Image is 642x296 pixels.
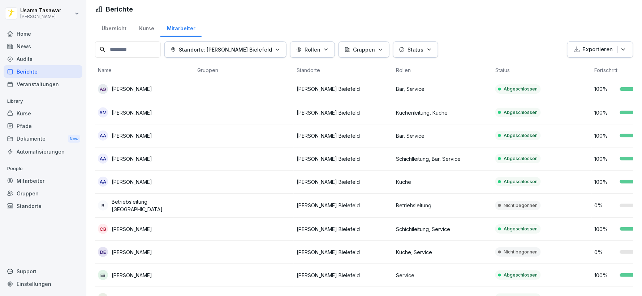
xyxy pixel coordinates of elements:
div: AM [98,107,108,118]
div: AG [98,84,108,94]
div: New [68,135,80,143]
p: 100 % [595,155,616,163]
a: Mitarbeiter [4,174,82,187]
p: 0 % [595,202,616,209]
a: Kurse [4,107,82,120]
a: Mitarbeiter [160,18,202,37]
p: Gruppen [353,46,375,53]
a: Einstellungen [4,278,82,290]
p: Usama Tasawar [20,8,61,14]
p: [PERSON_NAME] Bielefeld [297,155,390,163]
div: AA [98,131,108,141]
p: 100 % [595,225,616,233]
th: Rollen [393,63,492,77]
th: Standorte [294,63,393,77]
p: [PERSON_NAME] Bielefeld [297,271,390,279]
div: DE [98,247,108,257]
p: Service [396,271,490,279]
a: Gruppen [4,187,82,200]
button: Exportieren [567,41,633,58]
button: Gruppen [339,41,389,58]
a: DokumenteNew [4,132,82,146]
p: 100 % [595,271,616,279]
p: Nicht begonnen [504,202,538,209]
button: Rollen [290,41,335,58]
p: [PERSON_NAME] Bielefeld [297,109,390,116]
p: [PERSON_NAME] [112,178,152,186]
a: Home [4,27,82,40]
a: Standorte [4,200,82,212]
p: Abgeschlossen [504,155,538,162]
div: Support [4,265,82,278]
p: [PERSON_NAME] [112,155,152,163]
a: Kurse [133,18,160,37]
p: 0 % [595,248,616,256]
p: [PERSON_NAME] Bielefeld [297,178,390,186]
p: Bar, Service [396,132,490,140]
p: Exportieren [583,45,613,54]
p: [PERSON_NAME] Bielefeld [297,202,390,209]
p: 100 % [595,132,616,140]
div: Audits [4,53,82,65]
a: Automatisierungen [4,145,82,158]
a: Übersicht [95,18,133,37]
p: 100 % [595,109,616,116]
p: Nicht begonnen [504,249,538,255]
p: [PERSON_NAME] [112,271,152,279]
p: People [4,163,82,174]
p: [PERSON_NAME] [20,14,61,19]
a: Berichte [4,65,82,78]
button: Standorte: [PERSON_NAME] Bielefeld [164,41,286,58]
th: Name [95,63,194,77]
p: Betriebsleitung [GEOGRAPHIC_DATA] [112,198,191,213]
p: Abgeschlossen [504,226,538,232]
a: Veranstaltungen [4,78,82,90]
p: Status [408,46,424,53]
p: [PERSON_NAME] Bielefeld [297,132,390,140]
button: Status [393,41,438,58]
div: B [98,200,108,211]
a: Pfade [4,120,82,132]
div: EB [98,270,108,280]
div: CB [98,224,108,234]
p: Library [4,96,82,107]
p: [PERSON_NAME] Bielefeld [297,248,390,256]
p: Küche, Service [396,248,490,256]
p: [PERSON_NAME] [112,248,152,256]
p: Abgeschlossen [504,272,538,278]
p: Abgeschlossen [504,178,538,185]
p: [PERSON_NAME] [112,132,152,140]
a: News [4,40,82,53]
div: Dokumente [4,132,82,146]
p: Küche [396,178,490,186]
p: Schichtleitung, Bar, Service [396,155,490,163]
p: [PERSON_NAME] [112,109,152,116]
p: Bar, Service [396,85,490,93]
div: AA [98,154,108,164]
h1: Berichte [106,4,133,14]
p: Küchenleitung, Küche [396,109,490,116]
th: Status [492,63,592,77]
p: [PERSON_NAME] [112,85,152,93]
p: Rollen [305,46,320,53]
p: 100 % [595,85,616,93]
p: Schichtleitung, Service [396,225,490,233]
p: Betriebsleitung [396,202,490,209]
p: Abgeschlossen [504,109,538,116]
p: [PERSON_NAME] Bielefeld [297,225,390,233]
p: Abgeschlossen [504,132,538,139]
p: Abgeschlossen [504,86,538,92]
